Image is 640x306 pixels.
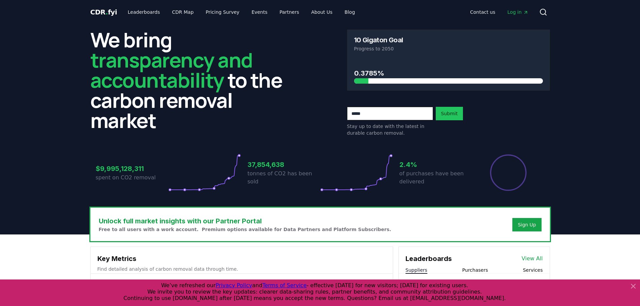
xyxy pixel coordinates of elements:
p: of purchases have been delivered [399,170,472,186]
p: tonnes of CO2 has been sold [248,170,320,186]
button: Submit [436,107,463,120]
h3: 10 Gigaton Goal [354,37,403,43]
p: Free to all users with a work account. Premium options available for Data Partners and Platform S... [99,226,391,233]
button: Suppliers [406,267,427,273]
a: Leaderboards [122,6,165,18]
p: Stay up to date with the latest in durable carbon removal. [347,123,433,136]
h3: 37,854,638 [248,160,320,170]
a: Pricing Survey [200,6,245,18]
p: spent on CO2 removal [96,174,168,182]
div: Percentage of sales delivered [489,154,527,191]
nav: Main [465,6,534,18]
button: Sign Up [512,218,541,231]
p: Find detailed analysis of carbon removal data through time. [97,266,386,272]
a: CDR Map [167,6,199,18]
span: CDR fyi [90,8,117,16]
a: View All [522,255,543,263]
h3: Leaderboards [406,254,452,264]
a: Events [246,6,273,18]
a: Sign Up [518,221,536,228]
nav: Main [122,6,360,18]
a: Contact us [465,6,501,18]
a: Blog [339,6,360,18]
span: Log in [507,9,528,15]
h3: 2.4% [399,160,472,170]
a: CDR.fyi [90,7,117,17]
h3: 0.3785% [354,68,543,78]
a: Log in [502,6,534,18]
button: Services [523,267,543,273]
h3: $9,995,128,311 [96,164,168,174]
span: transparency and accountability [90,46,253,94]
button: Purchasers [462,267,488,273]
span: . [105,8,108,16]
p: Progress to 2050 [354,45,543,52]
h3: Unlock full market insights with our Partner Portal [99,216,391,226]
h3: Key Metrics [97,254,386,264]
a: About Us [306,6,338,18]
a: Partners [274,6,304,18]
h2: We bring to the carbon removal market [90,30,293,130]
